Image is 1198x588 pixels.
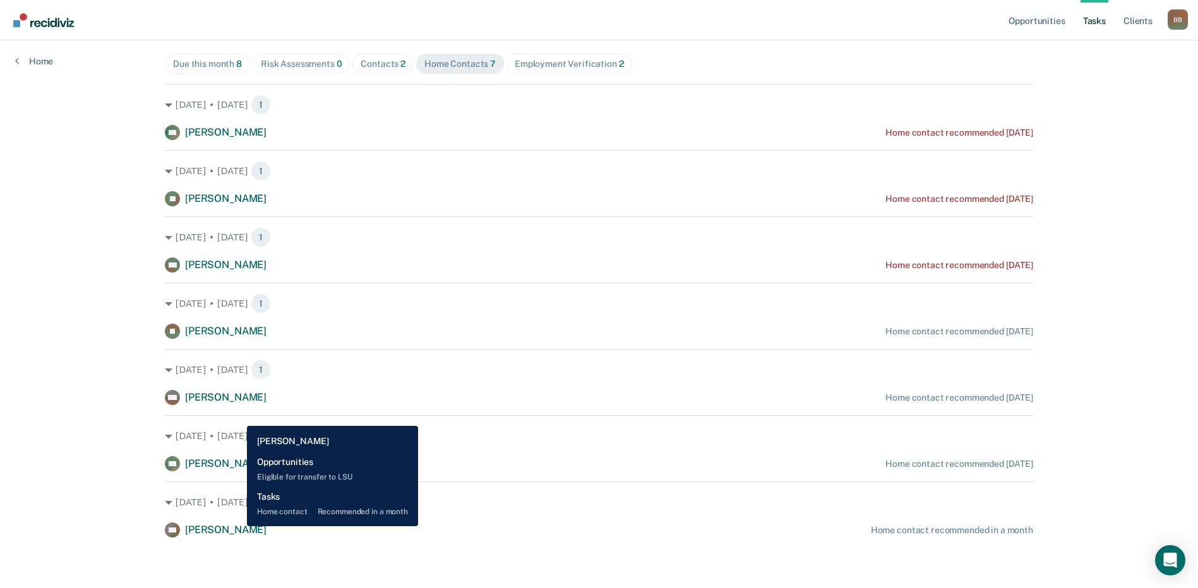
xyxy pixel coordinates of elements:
div: B B [1168,9,1188,30]
div: Contacts [361,59,405,69]
div: [DATE] • [DATE] 1 [165,360,1033,380]
div: Home contact recommended [DATE] [885,392,1033,403]
a: Home [15,56,53,67]
div: [DATE] • [DATE] 1 [165,293,1033,314]
div: Due this month [173,59,242,69]
div: Home Contacts [424,59,496,69]
span: 2 [400,59,405,69]
span: [PERSON_NAME] [185,259,267,271]
span: 1 [251,161,271,181]
span: 0 [337,59,342,69]
div: Home contact recommended [DATE] [885,127,1033,138]
div: [DATE] • [DATE] 1 [165,426,1033,446]
span: 8 [236,59,242,69]
div: [DATE] • [DATE] 1 [165,227,1033,247]
span: [PERSON_NAME] [185,126,267,138]
div: Open Intercom Messenger [1155,545,1185,575]
div: Employment Verification [515,59,624,69]
div: Home contact recommended in a month [871,525,1033,536]
span: 2 [619,59,624,69]
div: Home contact recommended [DATE] [885,194,1033,204]
span: 1 [251,492,271,512]
button: Profile dropdown button [1168,9,1188,30]
span: 1 [251,227,271,247]
span: [PERSON_NAME] [185,192,267,204]
div: [DATE] • [DATE] 1 [165,95,1033,115]
span: 7 [490,59,496,69]
span: [PERSON_NAME] [185,457,267,469]
div: [DATE] • [DATE] 1 [165,492,1033,512]
span: 1 [251,360,271,380]
div: Home contact recommended [DATE] [885,326,1033,337]
span: 1 [251,293,271,314]
img: Recidiviz [13,13,74,27]
div: Home contact recommended [DATE] [885,459,1033,469]
span: 1 [251,95,271,115]
span: 1 [251,426,271,446]
div: [DATE] • [DATE] 1 [165,161,1033,181]
div: Risk Assessments [261,59,342,69]
span: [PERSON_NAME] [185,524,267,536]
div: Home contact recommended [DATE] [885,260,1033,271]
span: [PERSON_NAME] [185,325,267,337]
span: [PERSON_NAME] [185,391,267,403]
